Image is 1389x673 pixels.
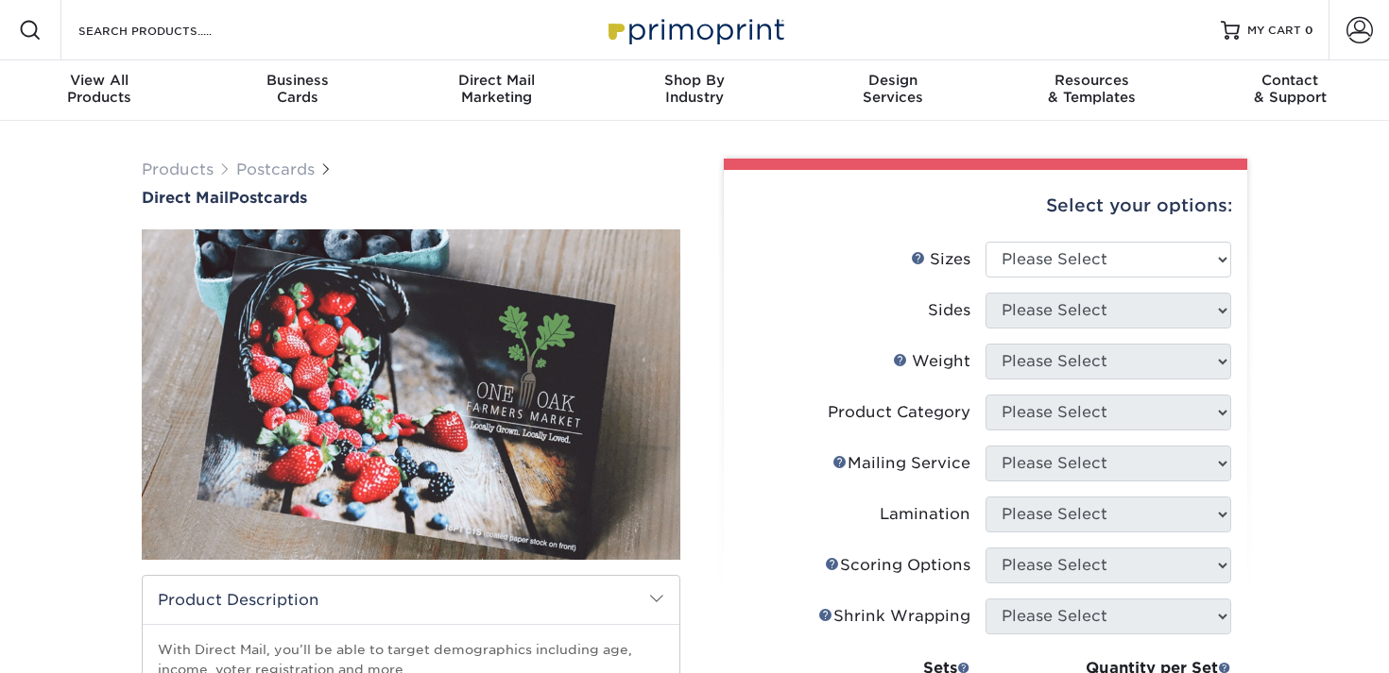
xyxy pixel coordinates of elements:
[1247,23,1301,39] span: MY CART
[992,60,1191,121] a: Resources& Templates
[992,72,1191,106] div: & Templates
[236,160,315,178] a: Postcards
[828,401,970,424] div: Product Category
[595,72,794,106] div: Industry
[911,248,970,271] div: Sizes
[142,189,680,207] h1: Postcards
[1191,60,1389,121] a: Contact& Support
[832,452,970,475] div: Mailing Service
[818,605,970,628] div: Shrink Wrapping
[794,72,992,106] div: Services
[142,209,680,580] img: Direct Mail 01
[142,189,680,207] a: Direct MailPostcards
[880,503,970,526] div: Lamination
[794,60,992,121] a: DesignServices
[825,554,970,577] div: Scoring Options
[142,189,229,207] span: Direct Mail
[397,60,595,121] a: Direct MailMarketing
[992,72,1191,89] span: Resources
[595,60,794,121] a: Shop ByIndustry
[198,72,397,89] span: Business
[739,170,1232,242] div: Select your options:
[893,350,970,373] div: Weight
[928,299,970,322] div: Sides
[77,19,261,42] input: SEARCH PRODUCTS.....
[1191,72,1389,89] span: Contact
[142,160,214,178] a: Products
[1305,24,1313,37] span: 0
[198,60,397,121] a: BusinessCards
[1191,72,1389,106] div: & Support
[595,72,794,89] span: Shop By
[794,72,992,89] span: Design
[143,576,679,624] h2: Product Description
[397,72,595,89] span: Direct Mail
[397,72,595,106] div: Marketing
[198,72,397,106] div: Cards
[600,9,789,50] img: Primoprint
